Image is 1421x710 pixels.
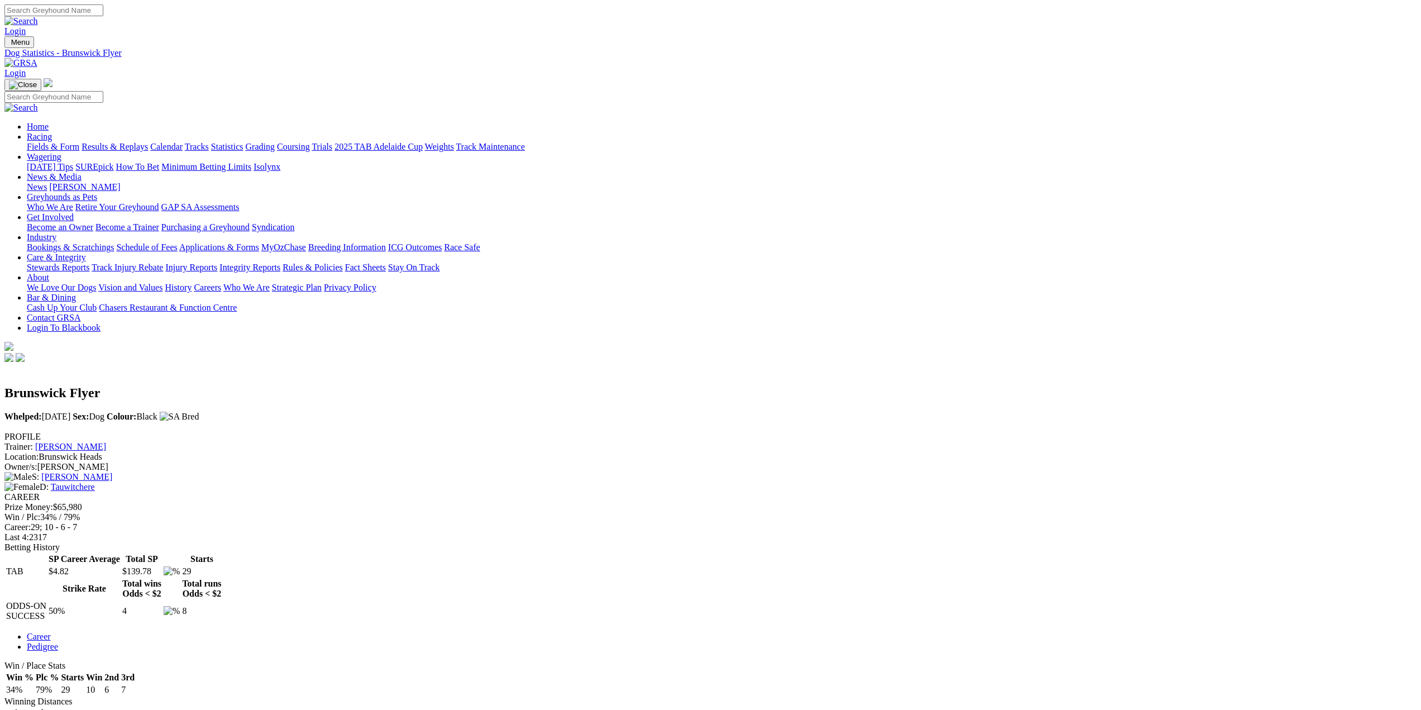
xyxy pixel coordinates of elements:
[164,606,180,616] img: %
[73,412,89,421] b: Sex:
[161,162,251,171] a: Minimum Betting Limits
[223,283,270,292] a: Who We Are
[85,684,103,695] td: 10
[160,412,199,422] img: SA Bred
[27,303,1417,313] div: Bar & Dining
[4,522,1417,532] div: 29; 10 - 6 - 7
[4,542,1417,552] div: Betting History
[252,222,294,232] a: Syndication
[27,172,82,182] a: News & Media
[4,91,103,103] input: Search
[27,242,1417,252] div: Industry
[44,78,52,87] img: logo-grsa-white.png
[6,601,47,622] td: ODDS-ON SUCCESS
[277,142,310,151] a: Coursing
[48,554,121,565] th: SP Career Average
[11,38,30,46] span: Menu
[181,601,222,622] td: 8
[4,36,34,48] button: Toggle navigation
[27,182,1417,192] div: News & Media
[27,122,49,131] a: Home
[4,661,1417,671] div: Win / Place Stats
[27,132,52,141] a: Racing
[27,293,76,302] a: Bar & Dining
[116,242,177,252] a: Schedule of Fees
[27,313,80,322] a: Contact GRSA
[4,353,13,362] img: facebook.svg
[98,283,162,292] a: Vision and Values
[4,452,1417,462] div: Brunswick Heads
[4,79,41,91] button: Toggle navigation
[4,522,31,532] span: Career:
[60,672,84,683] th: Starts
[4,462,1417,472] div: [PERSON_NAME]
[388,263,439,272] a: Stay On Track
[4,412,70,421] span: [DATE]
[122,554,162,565] th: Total SP
[6,684,34,695] td: 34%
[51,482,95,492] a: Tauwitchere
[122,578,162,599] th: Total wins Odds < $2
[27,162,73,171] a: [DATE] Tips
[27,222,1417,232] div: Get Involved
[4,482,49,492] span: D:
[6,672,34,683] th: Win %
[35,684,59,695] td: 79%
[4,532,29,542] span: Last 4:
[4,48,1417,58] a: Dog Statistics - Brunswick Flyer
[27,642,58,651] a: Pedigree
[48,578,121,599] th: Strike Rate
[27,252,86,262] a: Care & Integrity
[95,222,159,232] a: Become a Trainer
[121,672,135,683] th: 3rd
[425,142,454,151] a: Weights
[27,212,74,222] a: Get Involved
[181,554,222,565] th: Starts
[165,283,192,292] a: History
[75,202,159,212] a: Retire Your Greyhound
[4,512,1417,522] div: 34% / 79%
[4,342,13,351] img: logo-grsa-white.png
[4,482,40,492] img: Female
[4,532,1417,542] div: 2317
[27,202,1417,212] div: Greyhounds as Pets
[388,242,442,252] a: ICG Outcomes
[107,412,136,421] b: Colour:
[4,452,39,461] span: Location:
[104,684,119,695] td: 6
[116,162,160,171] a: How To Bet
[60,684,84,695] td: 29
[27,283,96,292] a: We Love Our Dogs
[27,283,1417,293] div: About
[49,182,120,192] a: [PERSON_NAME]
[27,242,114,252] a: Bookings & Scratchings
[179,242,259,252] a: Applications & Forms
[194,283,221,292] a: Careers
[4,103,38,113] img: Search
[75,162,113,171] a: SUREpick
[27,202,73,212] a: Who We Are
[82,142,148,151] a: Results & Replays
[27,303,97,312] a: Cash Up Your Club
[283,263,343,272] a: Rules & Policies
[27,182,47,192] a: News
[272,283,322,292] a: Strategic Plan
[211,142,243,151] a: Statistics
[181,578,222,599] th: Total runs Odds < $2
[4,385,1417,401] h2: Brunswick Flyer
[122,601,162,622] td: 4
[27,263,89,272] a: Stewards Reports
[27,192,97,202] a: Greyhounds as Pets
[99,303,237,312] a: Chasers Restaurant & Function Centre
[4,442,33,451] span: Trainer:
[165,263,217,272] a: Injury Reports
[324,283,376,292] a: Privacy Policy
[185,142,209,151] a: Tracks
[161,202,240,212] a: GAP SA Assessments
[150,142,183,151] a: Calendar
[27,323,101,332] a: Login To Blackbook
[27,152,61,161] a: Wagering
[121,684,135,695] td: 7
[4,26,26,36] a: Login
